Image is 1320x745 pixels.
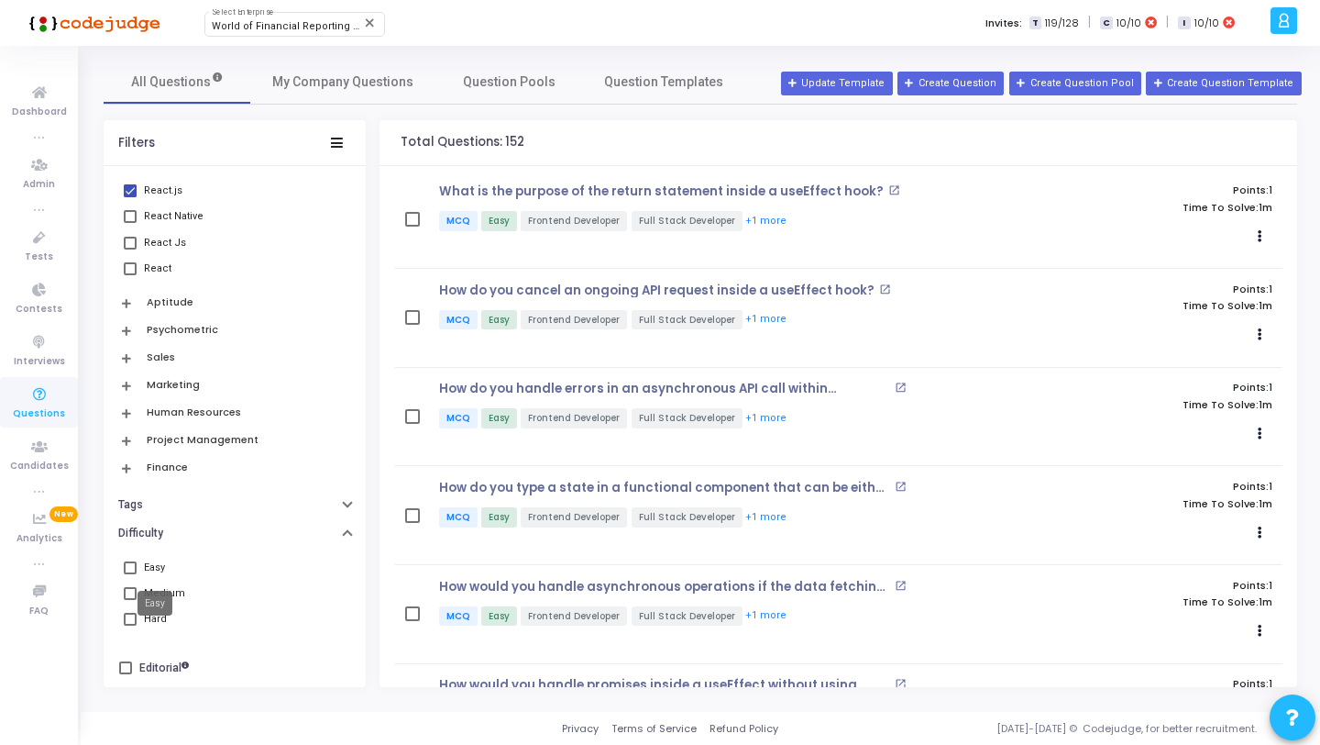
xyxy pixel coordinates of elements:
[14,354,65,370] span: Interviews
[1006,382,1272,394] p: Points:
[1006,202,1272,214] p: Time To Solve:
[1006,596,1272,608] p: Time To Solve:
[147,406,241,418] h6: Human Resources
[147,324,218,336] h6: Psychometric
[439,211,478,231] span: MCQ
[104,519,366,548] button: Difficulty
[888,184,900,196] mat-icon: open_in_new
[1247,520,1272,546] button: Actions
[744,509,787,527] button: +1 more
[1247,224,1272,250] button: Actions
[131,72,224,92] span: All Questions
[1259,498,1272,510] span: 1m
[139,662,189,675] h6: Editorial
[1247,322,1272,348] button: Actions
[1116,16,1141,31] span: 10/10
[439,507,478,528] span: MCQ
[1006,481,1272,493] p: Points:
[1178,17,1190,30] span: I
[29,604,49,619] span: FAQ
[562,721,599,737] a: Privacy
[1045,16,1079,31] span: 119/128
[439,606,478,627] span: MCQ
[879,284,891,295] mat-icon: open_in_new
[463,72,555,92] span: Question Pools
[439,184,884,199] p: What is the purpose of the return statement inside a useEffect hook?
[144,557,165,579] div: Easy
[212,20,382,32] span: World of Financial Reporting (1163)
[118,136,155,150] div: Filters
[632,408,742,428] span: Full Stack Developer
[521,211,627,231] span: Frontend Developer
[272,72,413,92] span: My Company Questions
[895,481,907,493] mat-icon: open_in_new
[744,311,787,328] button: +1 more
[481,211,517,231] span: Easy
[147,434,258,446] h6: Project Management
[1259,300,1272,312] span: 1m
[1166,13,1169,32] span: |
[1259,399,1272,411] span: 1m
[744,410,787,428] button: +1 more
[985,16,1022,31] label: Invites:
[481,507,517,528] span: Easy
[1006,184,1272,196] p: Points:
[1247,618,1272,644] button: Actions
[1194,16,1219,31] span: 10/10
[1269,183,1272,197] span: 1
[439,678,890,693] p: How would you handle promises inside a useEffect without using async/await?
[439,310,478,330] span: MCQ
[118,527,163,540] h6: Difficulty
[1100,17,1112,30] span: C
[144,206,203,228] div: React Native
[632,310,742,330] span: Full Stack Developer
[25,250,53,265] span: Tests
[781,72,893,95] a: Update Template
[23,177,55,193] span: Admin
[118,498,143,512] h6: Tags
[1269,380,1272,395] span: 1
[1009,72,1141,95] button: Create Question Pool
[104,491,366,519] button: Tags
[1006,399,1272,411] p: Time To Solve:
[632,606,742,627] span: Full Stack Developer
[1006,498,1272,510] p: Time To Solve:
[1269,282,1272,296] span: 1
[23,5,160,41] img: logo
[521,310,627,330] span: Frontend Developer
[1006,300,1272,312] p: Time To Solve:
[1029,17,1041,30] span: T
[401,135,524,150] h4: Total Questions: 152
[147,461,188,473] h6: Finance
[521,606,627,627] span: Frontend Developer
[1259,596,1272,608] span: 1m
[144,232,186,254] div: React Js
[147,351,175,363] h6: Sales
[439,408,478,428] span: MCQ
[521,507,627,528] span: Frontend Developer
[363,16,378,30] mat-icon: Clear
[1006,284,1272,295] p: Points:
[16,531,62,547] span: Analytics
[895,678,907,690] mat-icon: open_in_new
[439,481,890,495] p: How do you type a state in a functional component that can be either a string or null in TypeScript?
[481,408,517,428] span: Easy
[1259,202,1272,214] span: 1m
[144,258,171,280] div: React
[1088,13,1091,32] span: |
[632,507,742,528] span: Full Stack Developer
[1269,479,1272,494] span: 1
[49,506,78,522] span: New
[13,406,65,422] span: Questions
[439,382,890,396] p: How do you handle errors in an asynchronous API call within useEffect?
[709,721,778,737] a: Refund Policy
[895,580,907,592] mat-icon: open_in_new
[744,213,787,230] button: +1 more
[137,591,172,616] div: Easy
[1269,578,1272,593] span: 1
[439,580,890,595] p: How would you handle asynchronous operations if the data fetching has to be repeated on some stat...
[10,459,69,474] span: Candidates
[604,72,723,92] span: Question Templates
[1146,72,1301,95] button: Create Question Template
[481,606,517,627] span: Easy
